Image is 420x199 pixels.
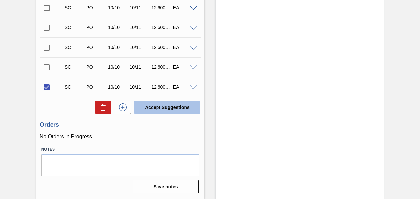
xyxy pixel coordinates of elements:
div: EA [171,64,194,70]
div: 12,600.000 [150,84,173,90]
div: 12,600.000 [150,25,173,30]
div: Delete Suggestions [92,101,111,114]
div: EA [171,45,194,50]
div: Suggestion Created [63,45,86,50]
p: No Orders in Progress [40,134,201,139]
div: 10/10/2025 [106,45,129,50]
div: 12,600.000 [150,5,173,10]
div: 10/11/2025 [128,64,151,70]
div: 10/10/2025 [106,5,129,10]
div: EA [171,5,194,10]
div: Accept Suggestions [131,100,201,115]
div: 10/11/2025 [128,84,151,90]
div: 10/10/2025 [106,64,129,70]
div: Purchase order [85,5,108,10]
div: EA [171,84,194,90]
div: Purchase order [85,64,108,70]
div: Suggestion Created [63,84,86,90]
div: Purchase order [85,25,108,30]
div: Purchase order [85,84,108,90]
div: Suggestion Created [63,5,86,10]
div: 12,600.000 [150,64,173,70]
h3: Orders [40,121,201,128]
div: New suggestion [111,101,131,114]
div: 10/10/2025 [106,25,129,30]
div: 10/11/2025 [128,45,151,50]
div: 12,600.000 [150,45,173,50]
div: Suggestion Created [63,64,86,70]
div: Purchase order [85,45,108,50]
div: 10/11/2025 [128,5,151,10]
div: EA [171,25,194,30]
label: Notes [41,145,199,154]
div: Suggestion Created [63,25,86,30]
button: Save notes [133,180,199,193]
div: 10/11/2025 [128,25,151,30]
div: 10/10/2025 [106,84,129,90]
button: Accept Suggestions [134,101,200,114]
